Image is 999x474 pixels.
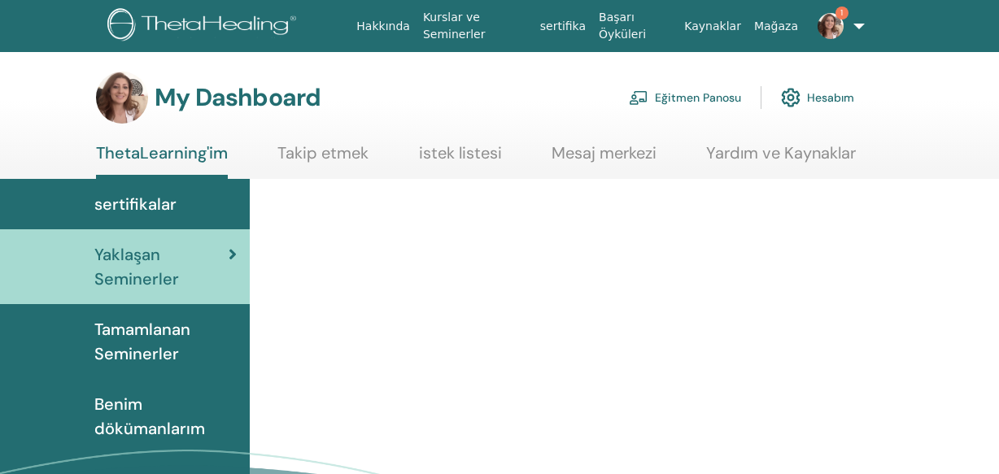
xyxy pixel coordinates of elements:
[835,7,848,20] span: 1
[706,143,856,175] a: Yardım ve Kaynaklar
[107,8,302,45] img: logo.png
[781,80,854,115] a: Hesabım
[96,72,148,124] img: default.jpg
[552,143,657,175] a: Mesaj merkezi
[419,143,502,175] a: istek listesi
[277,143,369,175] a: Takip etmek
[592,2,678,50] a: Başarı Öyküleri
[748,11,805,41] a: Mağaza
[629,90,648,105] img: chalkboard-teacher.svg
[155,83,321,112] h3: My Dashboard
[350,11,417,41] a: Hakkında
[629,80,741,115] a: Eğitmen Panosu
[94,242,229,291] span: Yaklaşan Seminerler
[94,317,237,366] span: Tamamlanan Seminerler
[678,11,748,41] a: Kaynaklar
[96,143,228,179] a: ThetaLearning'im
[781,84,801,111] img: cog.svg
[94,192,177,216] span: sertifikalar
[94,392,237,441] span: Benim dökümanlarım
[818,13,844,39] img: default.jpg
[534,11,592,41] a: sertifika
[417,2,534,50] a: Kurslar ve Seminerler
